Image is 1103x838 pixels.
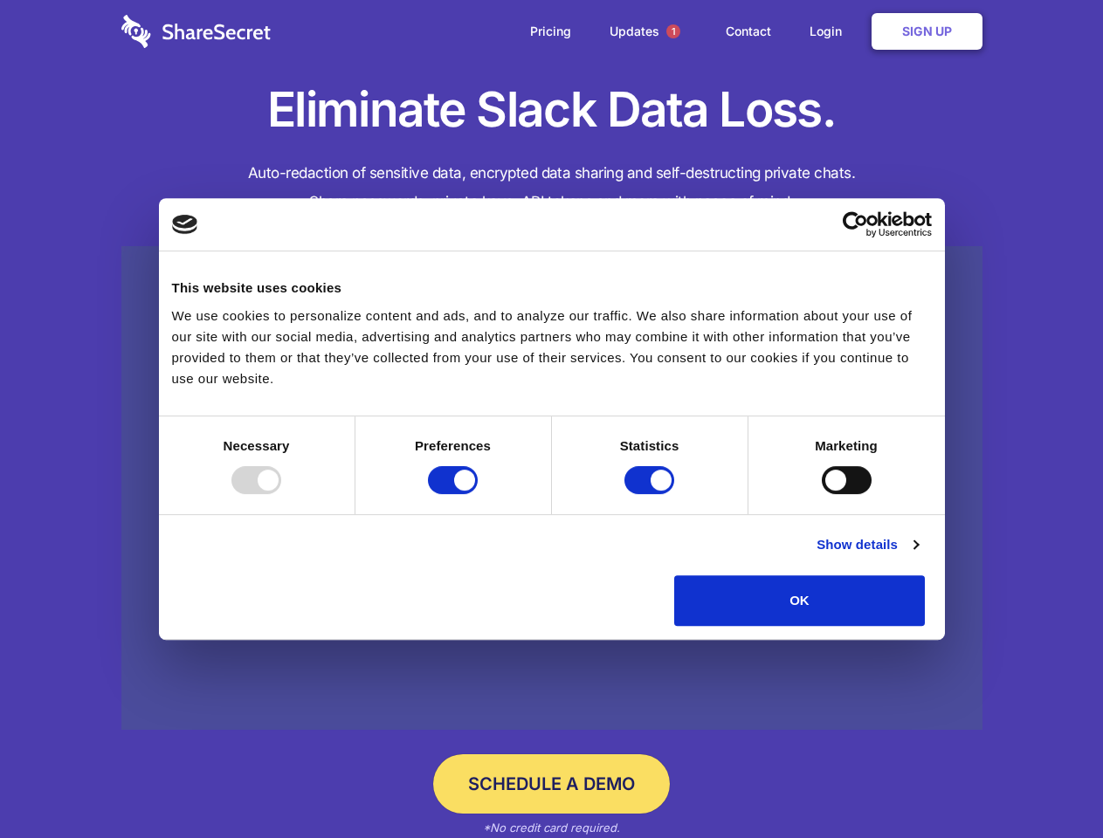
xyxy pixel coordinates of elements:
a: Login [792,4,868,58]
button: OK [674,575,925,626]
span: 1 [666,24,680,38]
img: logo-wordmark-white-trans-d4663122ce5f474addd5e946df7df03e33cb6a1c49d2221995e7729f52c070b2.svg [121,15,271,48]
img: logo [172,215,198,234]
strong: Marketing [815,438,878,453]
strong: Necessary [224,438,290,453]
h1: Eliminate Slack Data Loss. [121,79,982,141]
a: Schedule a Demo [433,754,670,814]
a: Usercentrics Cookiebot - opens in a new window [779,211,932,237]
div: This website uses cookies [172,278,932,299]
a: Contact [708,4,789,58]
div: We use cookies to personalize content and ads, and to analyze our traffic. We also share informat... [172,306,932,389]
a: Wistia video thumbnail [121,246,982,731]
a: Pricing [513,4,589,58]
em: *No credit card required. [483,821,620,835]
h4: Auto-redaction of sensitive data, encrypted data sharing and self-destructing private chats. Shar... [121,159,982,216]
a: Sign Up [872,13,982,50]
strong: Preferences [415,438,491,453]
strong: Statistics [620,438,679,453]
a: Show details [817,534,918,555]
